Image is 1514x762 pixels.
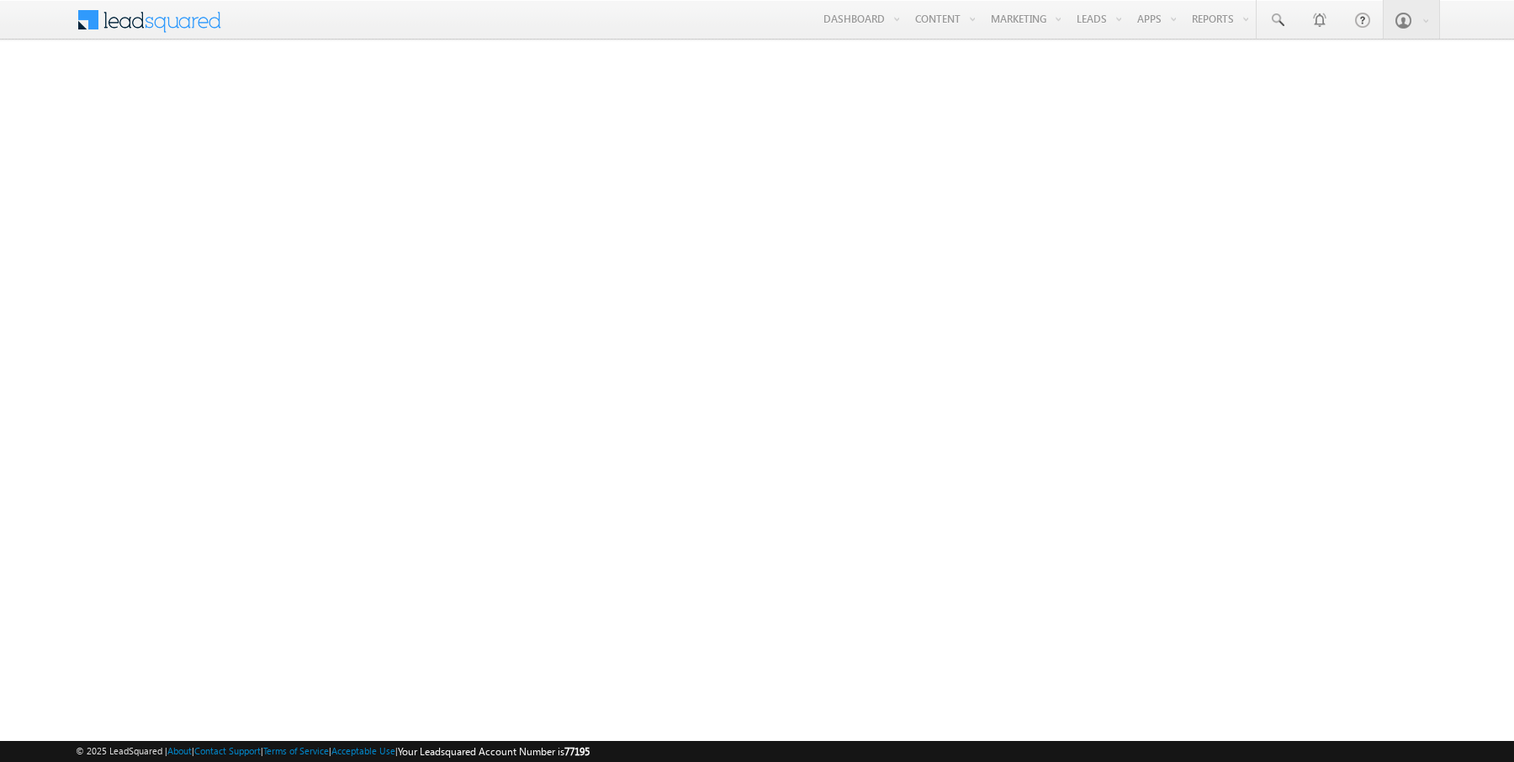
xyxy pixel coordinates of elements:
a: Terms of Service [263,745,329,756]
span: Your Leadsquared Account Number is [398,745,590,758]
a: Contact Support [194,745,261,756]
span: 77195 [564,745,590,758]
a: Acceptable Use [331,745,395,756]
a: About [167,745,192,756]
span: © 2025 LeadSquared | | | | | [76,743,590,759]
